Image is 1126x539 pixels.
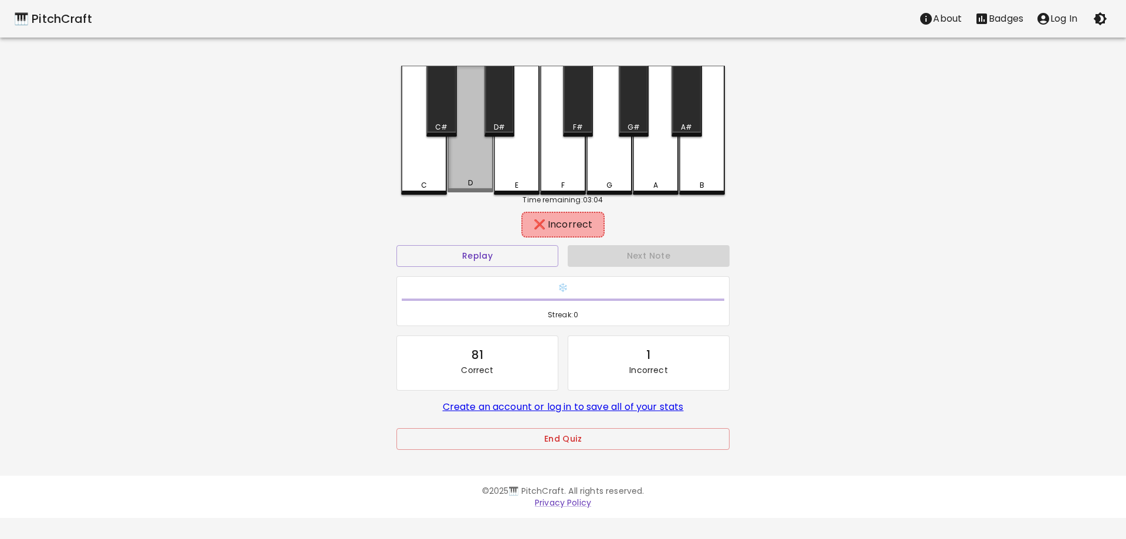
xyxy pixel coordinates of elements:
[225,485,901,497] p: © 2025 🎹 PitchCraft. All rights reserved.
[1030,7,1084,30] button: account of current user
[681,122,692,133] div: A#
[933,12,962,26] p: About
[527,218,599,232] div: ❌ Incorrect
[401,195,725,205] div: Time remaining: 03:04
[461,364,493,376] p: Correct
[606,180,612,191] div: G
[515,180,518,191] div: E
[443,400,684,413] a: Create an account or log in to save all of your stats
[14,9,92,28] a: 🎹 PitchCraft
[535,497,591,509] a: Privacy Policy
[494,122,505,133] div: D#
[968,7,1030,30] button: Stats
[402,309,724,321] span: Streak: 0
[646,345,650,364] div: 1
[561,180,565,191] div: F
[913,7,968,30] button: About
[402,282,724,294] h6: ❄️
[1050,12,1077,26] p: Log In
[629,364,667,376] p: Incorrect
[468,178,473,188] div: D
[396,245,558,267] button: Replay
[396,428,730,450] button: End Quiz
[653,180,658,191] div: A
[472,345,483,364] div: 81
[421,180,427,191] div: C
[989,12,1023,26] p: Badges
[700,180,704,191] div: B
[628,122,640,133] div: G#
[573,122,583,133] div: F#
[435,122,447,133] div: C#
